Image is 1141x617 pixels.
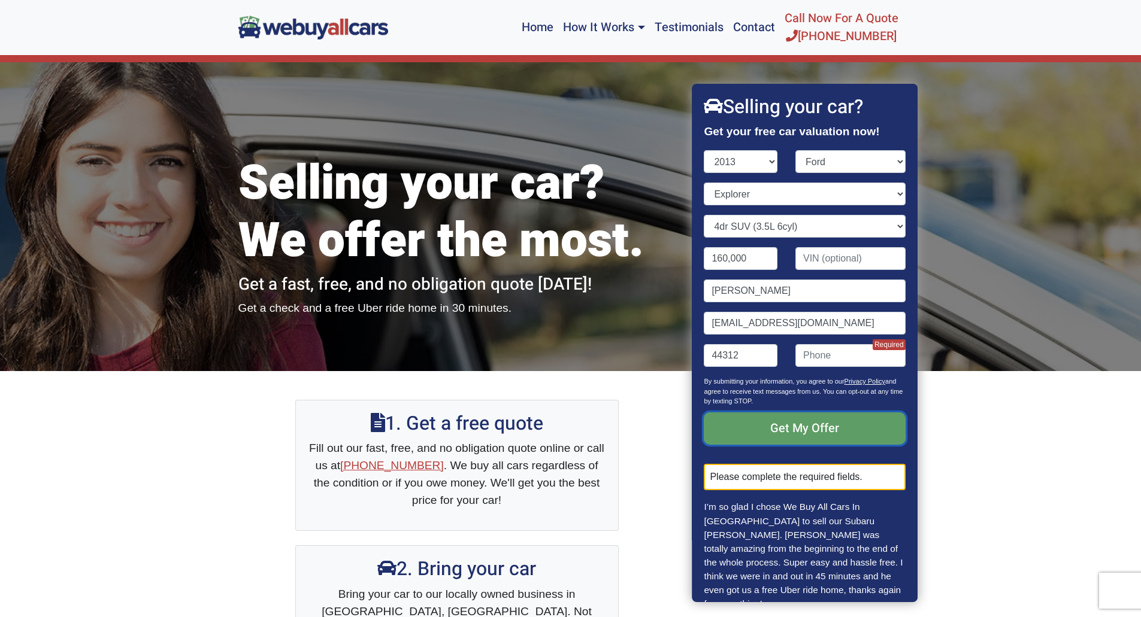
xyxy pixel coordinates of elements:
[650,5,728,50] a: Testimonials
[704,376,906,412] p: By submitting your information, you agree to our and agree to receive text messages from us. You ...
[704,344,778,367] input: Zip code
[873,339,906,350] span: Required
[238,275,676,295] h2: Get a fast, free, and no obligation quote [DATE]!
[795,344,906,367] input: Phone
[238,16,388,39] img: We Buy All Cars in NJ logo
[238,300,676,317] p: Get a check and a free Uber ride home in 30 minutes.
[704,500,906,610] p: I’m so glad I chose We Buy All Cars In [GEOGRAPHIC_DATA] to sell our Subaru [PERSON_NAME]. [PERSO...
[704,312,906,335] input: Email
[340,459,444,472] a: [PHONE_NUMBER]
[558,5,649,50] a: How It Works
[308,558,606,580] h2: 2. Bring your car
[704,279,906,302] input: Name
[704,96,906,118] h2: Selling your car?
[238,155,676,270] h1: Selling your car? We offer the most.
[845,378,885,385] a: Privacy Policy
[308,440,606,509] p: Fill out our fast, free, and no obligation quote online or call us at . We buy all cars regardles...
[308,412,606,435] h2: 1. Get a free quote
[704,464,906,490] div: Please complete the required fields.
[704,412,906,445] input: Get My Offer
[517,5,558,50] a: Home
[780,5,903,50] a: Call Now For A Quote[PHONE_NUMBER]
[728,5,780,50] a: Contact
[704,150,906,490] form: Contact form
[795,247,906,270] input: VIN (optional)
[704,125,880,138] strong: Get your free car valuation now!
[704,247,778,270] input: Mileage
